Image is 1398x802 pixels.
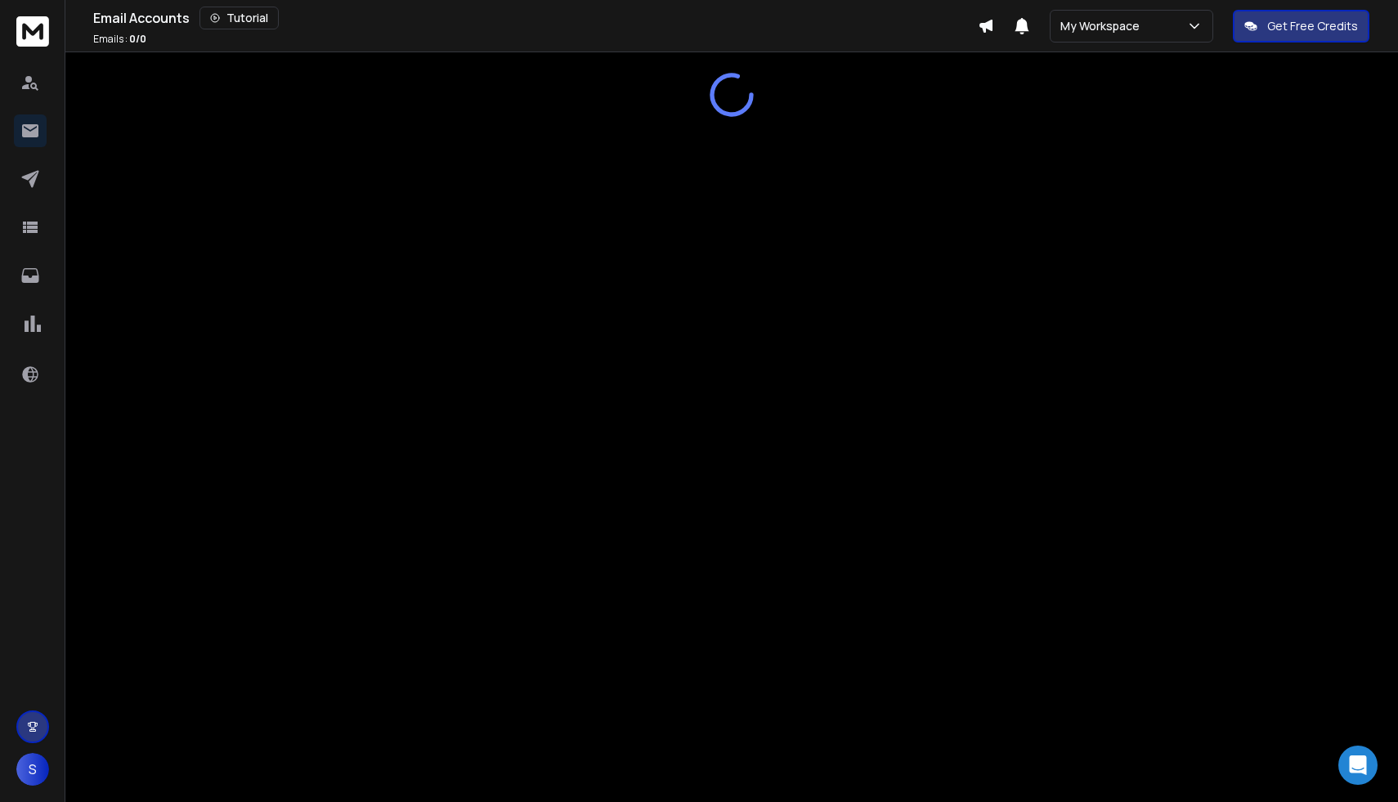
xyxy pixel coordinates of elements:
[1060,18,1146,34] p: My Workspace
[93,7,978,29] div: Email Accounts
[1267,18,1358,34] p: Get Free Credits
[16,753,49,786] button: S
[129,32,146,46] span: 0 / 0
[1338,746,1378,785] div: Open Intercom Messenger
[199,7,279,29] button: Tutorial
[93,33,146,46] p: Emails :
[1233,10,1369,43] button: Get Free Credits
